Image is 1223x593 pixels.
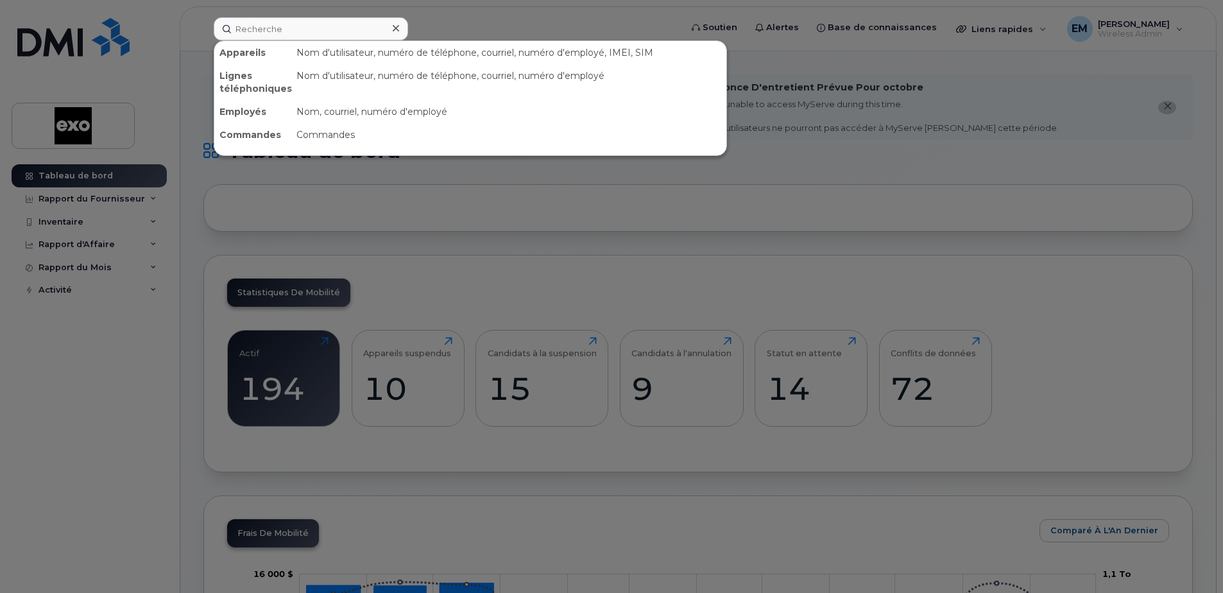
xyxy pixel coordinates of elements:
div: Nom d'utilisateur, numéro de téléphone, courriel, numéro d'employé [291,64,726,100]
div: Lignes téléphoniques [214,64,291,100]
div: Employés [214,100,291,123]
div: Commandes [291,123,726,146]
div: Appareils [214,41,291,64]
div: Nom, courriel, numéro d'employé [291,100,726,123]
div: Nom d'utilisateur, numéro de téléphone, courriel, numéro d'employé, IMEI, SIM [291,41,726,64]
div: Commandes [214,123,291,146]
